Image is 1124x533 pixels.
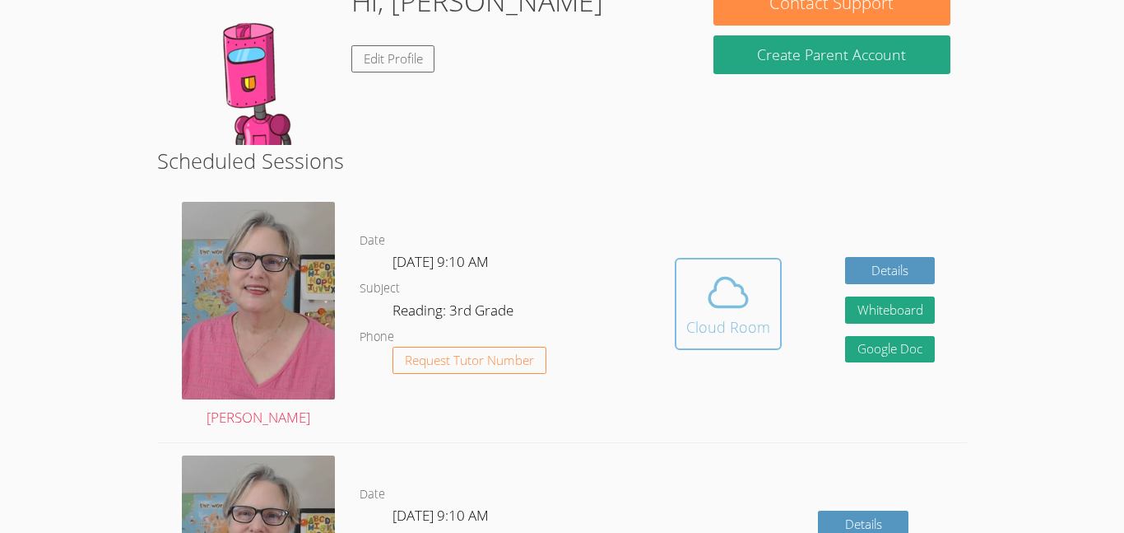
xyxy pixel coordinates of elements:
button: Create Parent Account [713,35,950,74]
dt: Date [360,231,385,251]
div: Cloud Room [686,316,770,339]
button: Cloud Room [675,258,782,350]
img: avatar.png [182,202,335,399]
dt: Subject [360,278,400,299]
button: Request Tutor Number [392,347,546,374]
a: Details [845,257,936,284]
a: Google Doc [845,336,936,363]
button: Whiteboard [845,297,936,324]
dd: Reading: 3rd Grade [392,299,517,327]
a: Edit Profile [351,45,435,72]
dt: Date [360,484,385,505]
span: [DATE] 9:10 AM [392,506,489,525]
dt: Phone [360,327,394,348]
span: Request Tutor Number [405,354,534,367]
h2: Scheduled Sessions [157,145,967,176]
span: [DATE] 9:10 AM [392,252,489,271]
a: [PERSON_NAME] [182,202,335,430]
